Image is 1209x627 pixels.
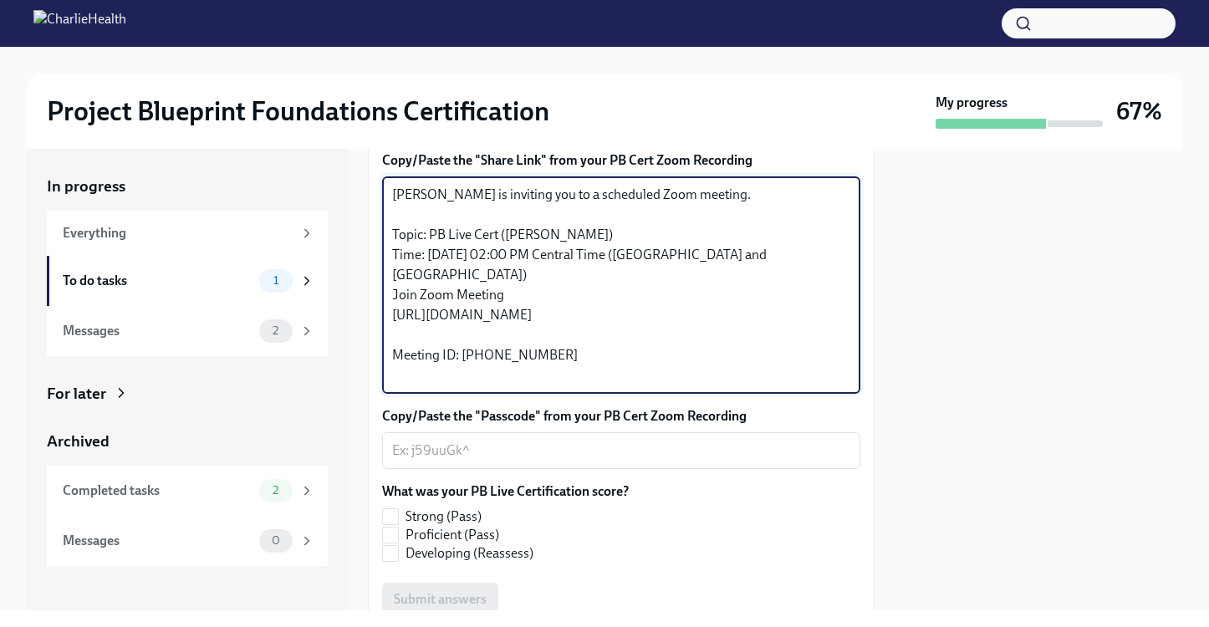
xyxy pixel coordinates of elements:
[47,306,328,356] a: Messages2
[936,94,1007,112] strong: My progress
[47,383,106,405] div: For later
[47,383,328,405] a: For later
[63,224,293,242] div: Everything
[262,534,290,547] span: 0
[63,532,253,550] div: Messages
[382,151,860,170] label: Copy/Paste the "Share Link" from your PB Cert Zoom Recording
[406,544,533,563] span: Developing (Reassess)
[406,507,482,526] span: Strong (Pass)
[33,10,126,37] img: CharlieHealth
[47,431,328,452] a: Archived
[382,407,860,426] label: Copy/Paste the "Passcode" from your PB Cert Zoom Recording
[63,322,253,340] div: Messages
[63,272,253,290] div: To do tasks
[1116,96,1162,126] h3: 67%
[263,484,288,497] span: 2
[47,256,328,306] a: To do tasks1
[263,324,288,337] span: 2
[47,211,328,256] a: Everything
[47,516,328,566] a: Messages0
[263,274,288,287] span: 1
[47,176,328,197] a: In progress
[47,466,328,516] a: Completed tasks2
[382,482,629,501] label: What was your PB Live Certification score?
[406,526,499,544] span: Proficient (Pass)
[392,185,850,385] textarea: [PERSON_NAME] is inviting you to a scheduled Zoom meeting. Topic: PB Live Cert ([PERSON_NAME]) Ti...
[47,94,549,128] h2: Project Blueprint Foundations Certification
[63,482,253,500] div: Completed tasks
